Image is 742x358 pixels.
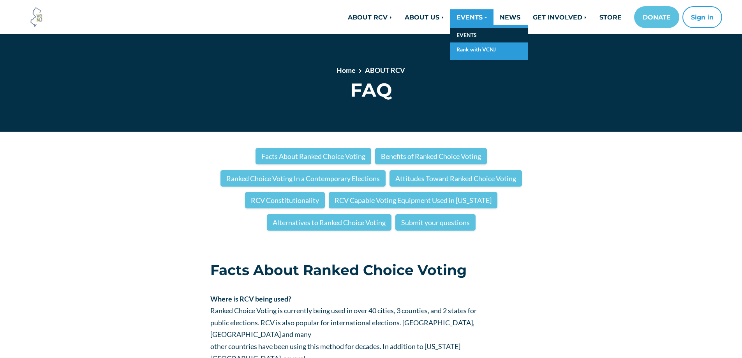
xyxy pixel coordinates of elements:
[493,9,527,25] a: NEWS
[26,7,47,28] img: Voter Choice NJ
[204,6,722,28] nav: Main navigation
[593,9,628,25] a: STORE
[210,79,532,101] h1: FAQ
[267,214,391,231] a: Alternatives to Ranked Choice Voting
[245,192,325,208] a: RCV Constitutionality
[238,65,504,79] nav: breadcrumb
[256,148,371,164] a: Facts About Ranked Choice Voting
[337,66,356,74] a: Home
[450,9,493,25] a: EVENTS
[365,66,405,74] a: ABOUT RCV
[527,9,593,25] a: GET INVOLVED
[390,170,522,187] a: Attitudes Toward Ranked Choice Voting
[450,28,528,42] a: EVENTS
[210,295,291,303] strong: Where is RCV being used?
[450,25,528,60] div: EVENTS
[395,214,476,231] a: Submit your questions
[342,9,398,25] a: ABOUT RCV
[450,42,528,57] a: Rank with VCNJ
[375,148,487,164] a: Benefits of Ranked Choice Voting
[329,192,497,208] a: RCV Capable Voting Equipment Used in [US_STATE]
[398,9,450,25] a: ABOUT US
[682,6,722,28] button: Sign in or sign up
[210,254,532,286] h2: Facts About Ranked Choice Voting
[220,170,386,187] a: Ranked Choice Voting In a Contemporary Elections
[634,6,679,28] a: DONATE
